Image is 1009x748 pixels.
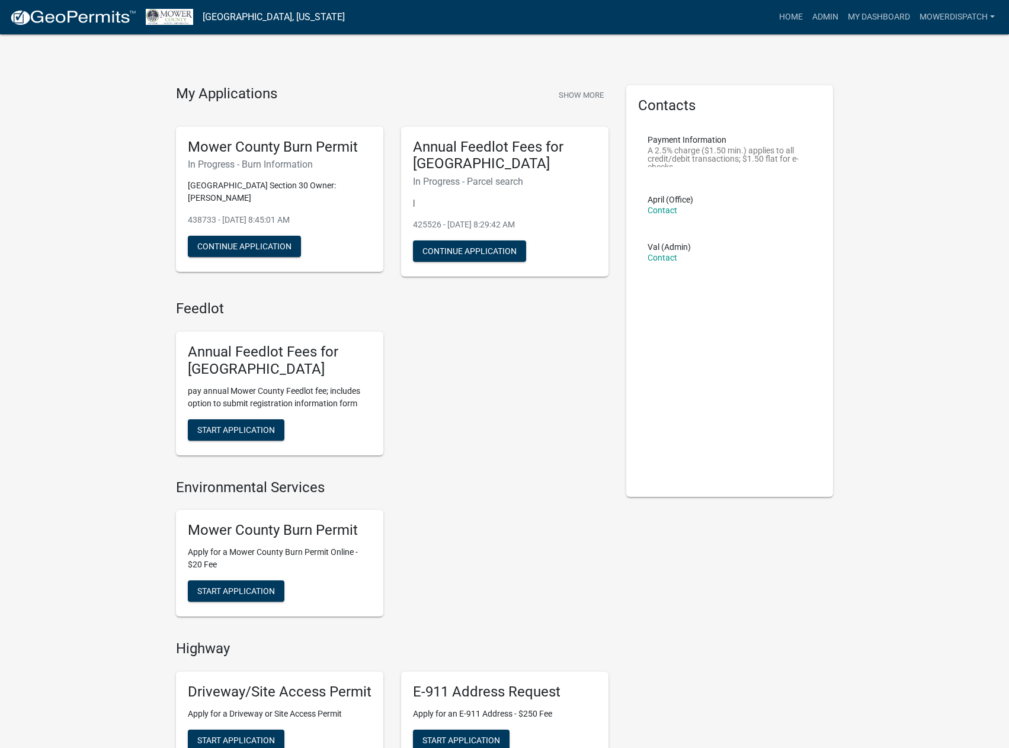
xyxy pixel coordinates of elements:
p: 425526 - [DATE] 8:29:42 AM [413,219,597,231]
span: Start Application [197,425,275,434]
span: Start Application [197,735,275,744]
h5: Mower County Burn Permit [188,139,371,156]
p: Apply for a Mower County Burn Permit Online - $20 Fee [188,546,371,571]
h5: Contacts [638,97,822,114]
h4: Feedlot [176,300,608,317]
p: pay annual Mower County Feedlot fee; includes option to submit registration information form [188,385,371,410]
a: MowerDispatch [915,6,1000,28]
h4: Highway [176,640,608,657]
a: Home [774,6,808,28]
button: Show More [554,85,608,105]
p: [GEOGRAPHIC_DATA] Section 30 Owner: [PERSON_NAME] [188,179,371,204]
p: | [413,197,597,209]
button: Start Application [188,580,284,602]
h6: In Progress - Parcel search [413,176,597,187]
a: [GEOGRAPHIC_DATA], [US_STATE] [203,7,345,27]
p: A 2.5% charge ($1.50 min.) applies to all credit/debit transactions; $1.50 flat for e-checks [648,146,812,167]
button: Continue Application [188,236,301,257]
p: Apply for an E-911 Address - $250 Fee [413,708,597,720]
a: My Dashboard [843,6,915,28]
h4: Environmental Services [176,479,608,496]
a: Contact [648,206,677,215]
p: Apply for a Driveway or Site Access Permit [188,708,371,720]
a: Contact [648,253,677,262]
h4: My Applications [176,85,277,103]
p: Payment Information [648,136,812,144]
h5: Annual Feedlot Fees for [GEOGRAPHIC_DATA] [413,139,597,173]
h6: In Progress - Burn Information [188,159,371,170]
span: Start Application [422,735,500,744]
p: April (Office) [648,195,693,204]
button: Start Application [188,419,284,441]
h5: E-911 Address Request [413,683,597,701]
p: 438733 - [DATE] 8:45:01 AM [188,214,371,226]
a: Admin [808,6,843,28]
button: Continue Application [413,240,526,262]
img: Mower County, Minnesota [146,9,193,25]
h5: Driveway/Site Access Permit [188,683,371,701]
h5: Mower County Burn Permit [188,522,371,539]
p: Val (Admin) [648,243,691,251]
span: Start Application [197,586,275,596]
h5: Annual Feedlot Fees for [GEOGRAPHIC_DATA] [188,343,371,378]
